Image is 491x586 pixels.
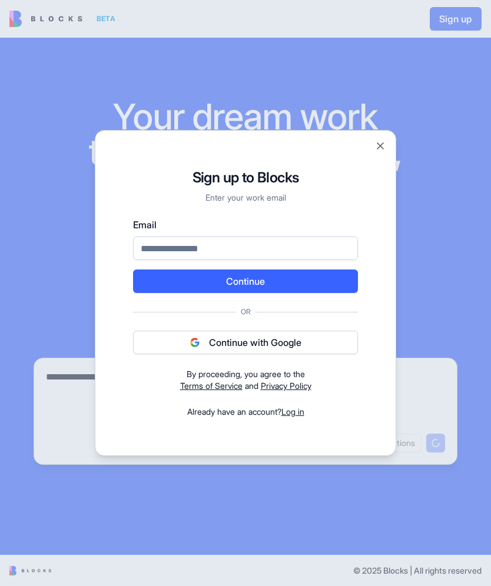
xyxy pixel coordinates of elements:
a: Terms of Service [180,381,243,391]
label: Email [133,218,358,232]
p: Enter your work email [133,192,358,204]
h1: Sign up to Blocks [133,168,358,187]
a: Privacy Policy [261,381,311,391]
a: Log in [281,407,304,417]
div: Already have an account? [133,406,358,418]
button: Continue [133,269,358,293]
button: Continue with Google [133,331,358,354]
div: and [133,368,358,392]
img: google logo [190,338,200,347]
div: By proceeding, you agree to the [133,368,358,380]
span: Or [236,307,256,317]
button: Close [374,140,386,152]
